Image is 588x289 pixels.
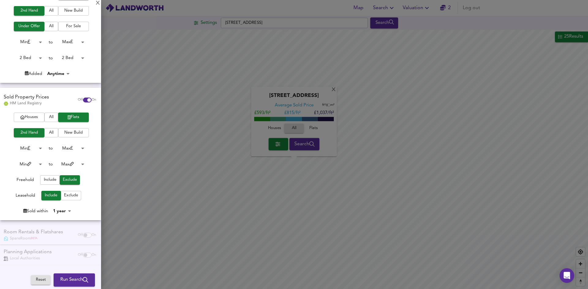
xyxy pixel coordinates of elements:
span: Under Offer [17,23,41,30]
button: Exclude [61,191,81,200]
span: Exclude [63,176,77,183]
button: Exclude [60,175,80,185]
div: to [49,145,53,151]
div: to [49,55,53,61]
div: 2 Bed [53,53,86,63]
div: X [96,1,100,6]
span: Reset [34,276,47,283]
button: Reset [31,275,51,285]
span: All [47,114,55,121]
span: 2nd Hand [17,129,41,136]
div: 2 Bed [10,53,44,63]
div: Leasehold [16,192,35,200]
span: Houses [17,114,41,121]
button: All [44,6,58,16]
span: New Build [61,7,86,14]
div: Open Intercom Messenger [560,268,574,283]
button: 2nd Hand [14,128,44,138]
span: Include [43,176,57,183]
span: Off [78,98,83,102]
button: For Sale [58,22,89,31]
div: to [49,161,53,167]
div: Max [53,37,86,47]
div: Sold Property Prices [4,94,49,101]
button: Houses [14,113,44,122]
span: Include [44,192,58,199]
button: New Build [58,6,89,16]
div: HM Land Registry [4,101,49,106]
div: to [49,39,53,45]
span: Exclude [64,192,78,199]
div: 1 year [51,208,73,214]
span: On [92,98,96,102]
button: New Build [58,128,89,138]
div: Min [10,37,44,47]
span: All [47,23,55,30]
div: Anytime [45,71,72,77]
div: Max [53,144,86,153]
div: Sold within [23,208,48,214]
div: Added [25,71,42,77]
span: All [47,129,55,136]
div: Min [10,160,44,169]
button: Include [41,191,61,200]
span: Run Search [60,276,88,284]
span: New Build [61,129,86,136]
button: Flats [58,113,89,122]
span: All [47,7,55,14]
button: All [44,128,58,138]
span: For Sale [61,23,86,30]
span: 2nd Hand [17,7,41,14]
img: Land Registry [4,102,8,106]
div: Max [53,160,86,169]
button: All [44,22,58,31]
button: Include [40,175,60,185]
span: Flats [61,114,86,121]
div: Freehold [17,177,34,185]
button: 2nd Hand [14,6,44,16]
button: Under Offer [14,22,44,31]
button: All [44,113,58,122]
div: Min [10,144,44,153]
button: Run Search [54,273,95,286]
